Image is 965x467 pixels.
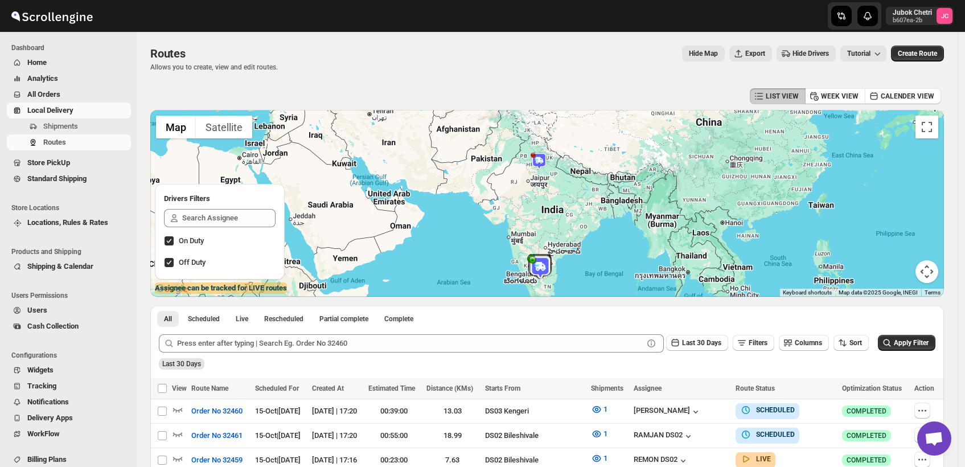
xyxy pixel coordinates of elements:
span: Shipments [591,384,623,392]
text: JC [941,13,948,20]
span: Analytics [27,74,58,83]
span: Off Duty [179,258,206,267]
button: Map camera controls [915,260,938,283]
div: DS03 Kengeri [485,405,584,417]
div: DS02 Bileshivale [485,430,584,441]
button: Cash Collection [7,318,131,334]
span: Live [236,314,248,323]
span: Order No 32461 [191,430,243,441]
span: Routes [150,47,186,60]
a: Terms (opens in new tab) [925,289,941,296]
button: Create Route [891,46,944,62]
button: Columns [779,335,829,351]
span: Configurations [11,351,131,360]
button: User menu [886,7,954,25]
div: 00:23:00 [368,454,420,466]
p: Allows you to create, view and edit routes. [150,63,278,72]
span: Route Status [736,384,775,392]
span: Order No 32459 [191,454,243,466]
span: Action [914,384,934,392]
span: Notifications [27,398,69,406]
span: COMPLETED [847,407,886,416]
span: Optimization Status [842,384,902,392]
button: CALENDER VIEW [865,88,941,104]
button: All Orders [7,87,131,103]
h2: Drivers Filters [164,193,276,204]
span: Route Name [191,384,228,392]
span: Cash Collection [27,322,79,330]
span: Apply Filter [894,339,929,347]
button: Tracking [7,378,131,394]
span: Order No 32460 [191,405,243,417]
span: Scheduled [188,314,220,323]
b: LIVE [756,455,771,463]
span: 15-Oct | [DATE] [255,407,301,415]
button: SCHEDULED [740,429,795,440]
span: Routes [43,138,66,146]
button: WEEK VIEW [805,88,865,104]
div: Open chat [917,421,951,456]
span: Tutorial [847,50,870,58]
img: ScrollEngine [9,2,95,30]
button: SCHEDULED [740,404,795,416]
span: Last 30 Days [682,339,721,347]
span: Complete [384,314,413,323]
button: [PERSON_NAME] [634,406,701,417]
button: Apply Filter [878,335,935,351]
span: All [164,314,172,323]
button: 1 [584,425,614,443]
span: All Orders [27,90,60,99]
button: Filters [733,335,774,351]
span: 1 [603,454,607,462]
span: Export [745,49,765,58]
button: Tutorial [840,46,886,62]
button: Show satellite imagery [196,116,252,138]
button: Order No 32460 [184,402,249,420]
button: Users [7,302,131,318]
span: Partial complete [319,314,368,323]
span: Shipping & Calendar [27,262,93,271]
button: Shipments [7,118,131,134]
button: RAMJAN DS02 [634,431,694,442]
button: Home [7,55,131,71]
button: LIST VIEW [750,88,806,104]
span: Widgets [27,366,54,374]
span: Home [27,58,47,67]
button: Analytics [7,71,131,87]
div: 00:55:00 [368,430,420,441]
span: WorkFlow [27,429,60,438]
button: Show street map [156,116,196,138]
span: Shipments [43,122,78,130]
span: Estimated Time [368,384,415,392]
span: CALENDER VIEW [881,92,934,101]
span: 1 [603,429,607,438]
button: Hide Drivers [777,46,836,62]
span: Columns [795,339,822,347]
div: 7.63 [426,454,478,466]
div: [DATE] | 17:20 [312,405,362,417]
button: Sort [833,335,869,351]
span: Sort [849,339,862,347]
b: SCHEDULED [756,431,795,439]
button: Last 30 Days [666,335,728,351]
input: Press enter after typing | Search Eg. Order No 32460 [177,334,643,353]
div: [DATE] | 17:16 [312,454,362,466]
b: SCHEDULED [756,406,795,414]
span: On Duty [179,236,204,245]
span: Starts From [485,384,520,392]
button: Delivery Apps [7,410,131,426]
span: Scheduled For [255,384,299,392]
span: Tracking [27,382,56,390]
span: Assignee [634,384,662,392]
span: Hide Drivers [792,49,829,58]
div: REMON DS02 [634,455,689,466]
span: Standard Shipping [27,174,87,183]
button: Map action label [682,46,725,62]
span: WEEK VIEW [821,92,859,101]
span: Created At [312,384,344,392]
span: Rescheduled [264,314,303,323]
p: Jubok Chetri [893,8,932,17]
a: Open this area in Google Maps (opens a new window) [153,282,191,297]
div: 00:39:00 [368,405,420,417]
